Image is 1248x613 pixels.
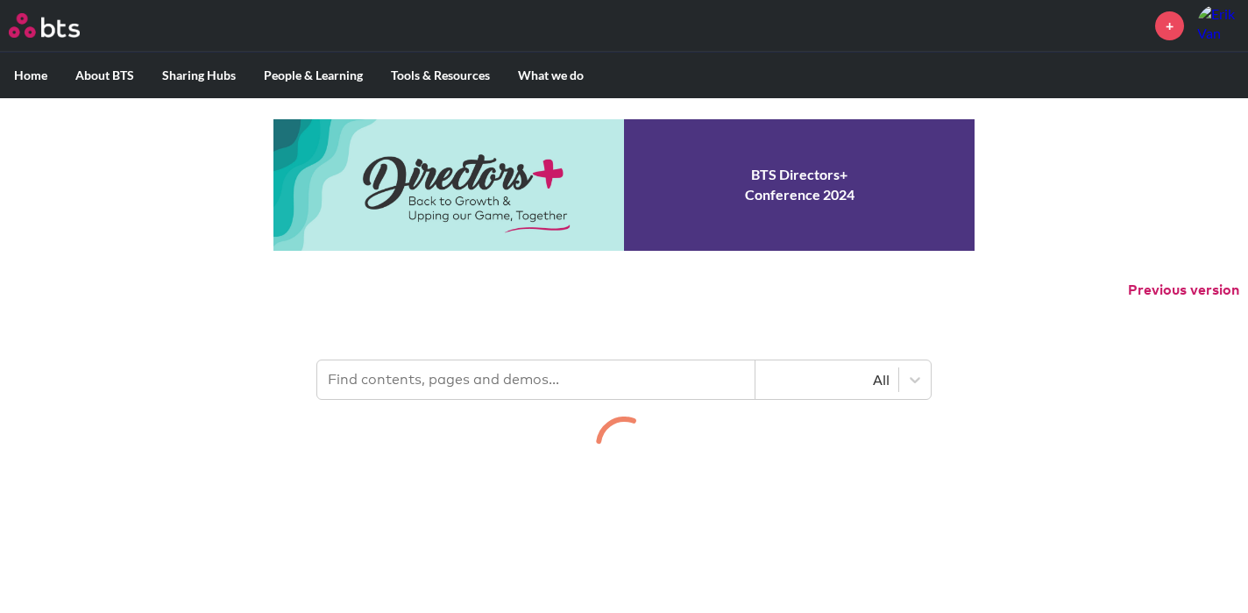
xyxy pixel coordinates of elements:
[9,13,80,38] img: BTS Logo
[317,360,755,399] input: Find contents, pages and demos...
[1197,4,1239,46] img: Erik Van Elderen
[1197,4,1239,46] a: Profile
[273,119,975,251] a: Conference 2024
[250,53,377,98] label: People & Learning
[1155,11,1184,40] a: +
[148,53,250,98] label: Sharing Hubs
[61,53,148,98] label: About BTS
[9,13,112,38] a: Go home
[764,370,890,389] div: All
[377,53,504,98] label: Tools & Resources
[504,53,598,98] label: What we do
[1128,281,1239,300] button: Previous version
